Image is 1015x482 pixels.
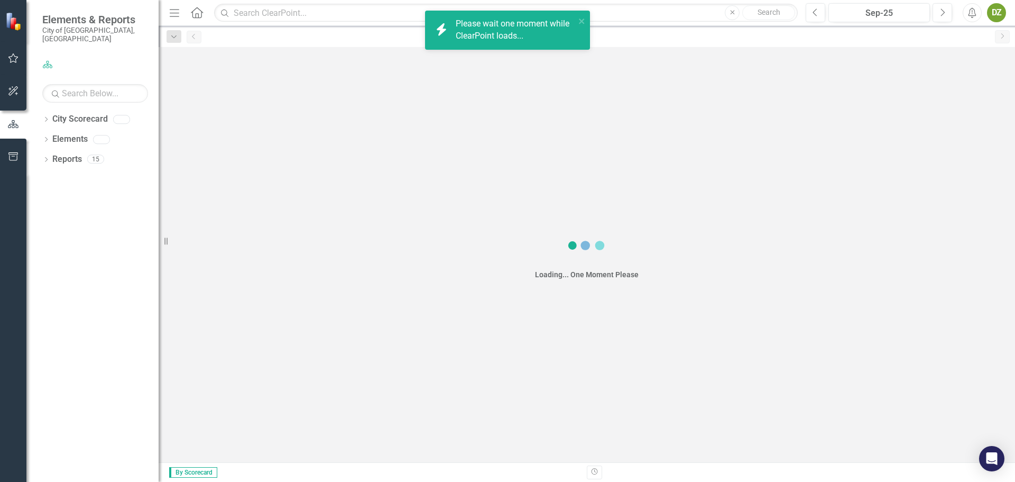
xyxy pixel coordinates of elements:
button: close [578,15,586,27]
span: Search [758,8,780,16]
span: By Scorecard [169,467,217,478]
div: Open Intercom Messenger [979,446,1004,471]
div: Sep-25 [832,7,926,20]
button: Sep-25 [828,3,930,22]
input: Search Below... [42,84,148,103]
button: DZ [987,3,1006,22]
div: 15 [87,155,104,164]
small: City of [GEOGRAPHIC_DATA], [GEOGRAPHIC_DATA] [42,26,148,43]
a: Elements [52,133,88,145]
span: Elements & Reports [42,13,148,26]
div: Loading... One Moment Please [535,269,639,280]
img: ClearPoint Strategy [5,12,24,31]
button: Search [742,5,795,20]
a: Reports [52,153,82,166]
a: City Scorecard [52,113,108,125]
div: Please wait one moment while ClearPoint loads... [456,18,575,42]
input: Search ClearPoint... [214,4,798,22]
